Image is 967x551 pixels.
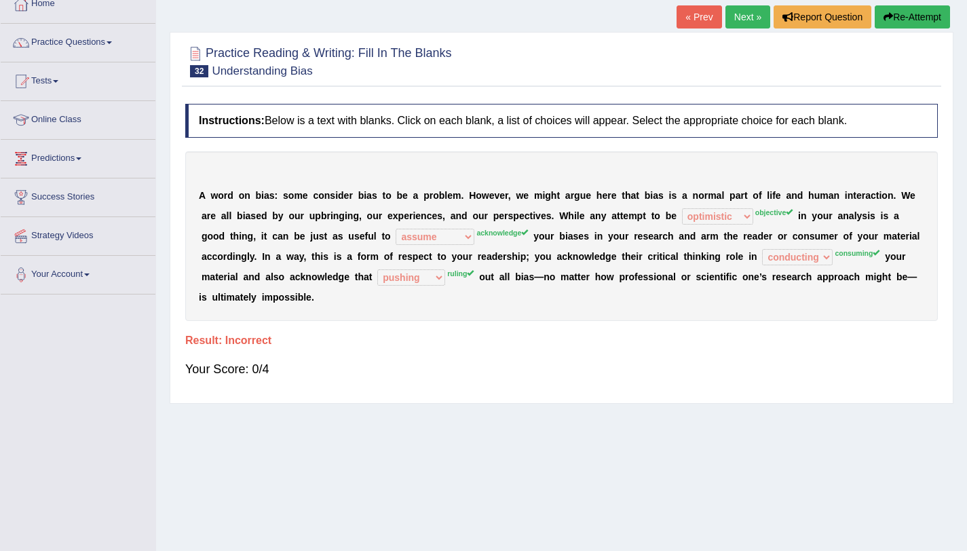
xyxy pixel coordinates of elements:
b: i [413,210,415,221]
b: r [379,210,382,221]
b: a [590,210,595,221]
b: h [596,190,603,201]
b: m [534,190,542,201]
b: t [230,231,233,242]
b: b [358,190,364,201]
b: e [523,190,529,201]
b: e [344,190,349,201]
b: e [499,210,504,221]
b: e [648,231,653,242]
b: o [288,190,295,201]
b: a [849,210,854,221]
b: i [542,190,545,201]
b: r [504,210,508,221]
b: a [568,231,573,242]
b: n [833,190,839,201]
b: , [253,231,256,242]
a: Practice Questions [1,24,155,58]
b: o [476,190,482,201]
b: e [763,231,769,242]
b: u [814,190,820,201]
b: c [313,190,318,201]
small: Understanding Bias [212,64,312,77]
b: e [303,190,308,201]
b: t [617,210,620,221]
b: i [239,231,242,242]
b: o [698,190,704,201]
b: i [845,190,848,201]
b: a [202,210,207,221]
b: r [634,231,637,242]
b: W [901,190,910,201]
b: l [229,210,231,221]
b: d [797,190,803,201]
b: s [643,231,648,242]
b: u [619,231,625,242]
b: w [210,190,218,201]
b: h [808,190,814,201]
sup: acknowledge [476,229,528,237]
b: a [413,190,419,201]
b: m [710,231,718,242]
b: t [530,210,533,221]
b: g [545,190,551,201]
b: t [853,190,856,201]
b: e [499,190,505,201]
b: e [404,210,409,221]
b: s [573,231,579,242]
b: h [668,231,674,242]
b: i [574,210,577,221]
b: o [753,190,759,201]
b: e [489,190,495,201]
b: e [402,190,408,201]
b: r [704,190,708,201]
b: , [442,210,445,221]
b: l [854,210,857,221]
b: p [729,190,736,201]
b: e [360,231,365,242]
b: s [883,210,888,221]
b: s [671,190,677,201]
b: x [393,210,398,221]
b: e [519,210,525,221]
b: n [684,231,690,242]
b: i [881,210,884,221]
b: s [546,210,552,221]
b: o [654,210,660,221]
b: w [482,190,489,201]
b: o [213,231,219,242]
b: y [601,210,607,221]
b: t [643,210,646,221]
b: r [625,231,628,242]
b: e [602,190,607,201]
b: o [433,190,439,201]
b: l [374,231,377,242]
b: i [364,190,366,201]
b: a [894,210,899,221]
b: s [437,210,442,221]
button: Report Question [774,5,871,28]
b: a [246,210,251,221]
b: c [272,231,278,242]
b: n [421,210,427,221]
b: t [556,190,560,201]
b: r [349,190,352,201]
b: t [744,190,748,201]
b: p [493,210,499,221]
b: m [708,190,716,201]
b: s [372,190,377,201]
b: i [330,210,333,221]
b: c [662,231,668,242]
b: b [559,231,565,242]
b: g [574,190,580,201]
h4: Below is a text with blanks. Click on each blank, a list of choices will appear. Select the appro... [185,104,938,138]
b: e [611,190,617,201]
b: r [659,231,662,242]
b: i [261,231,264,242]
b: h [625,190,631,201]
b: f [772,190,776,201]
b: h [727,231,733,242]
b: a [653,190,658,201]
b: d [690,231,696,242]
b: t [381,231,385,242]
